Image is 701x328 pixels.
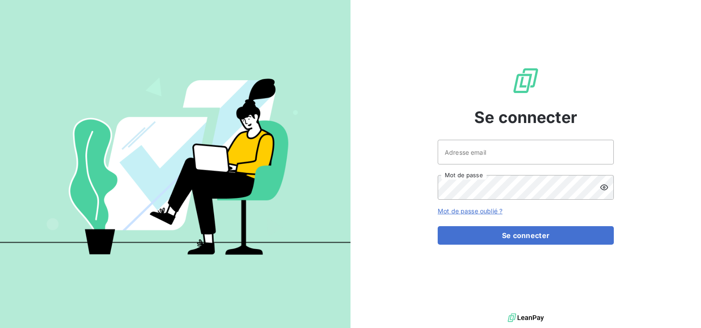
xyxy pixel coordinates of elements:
[438,140,614,164] input: placeholder
[512,67,540,95] img: Logo LeanPay
[438,226,614,245] button: Se connecter
[474,105,577,129] span: Se connecter
[508,311,544,324] img: logo
[438,207,502,215] a: Mot de passe oublié ?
